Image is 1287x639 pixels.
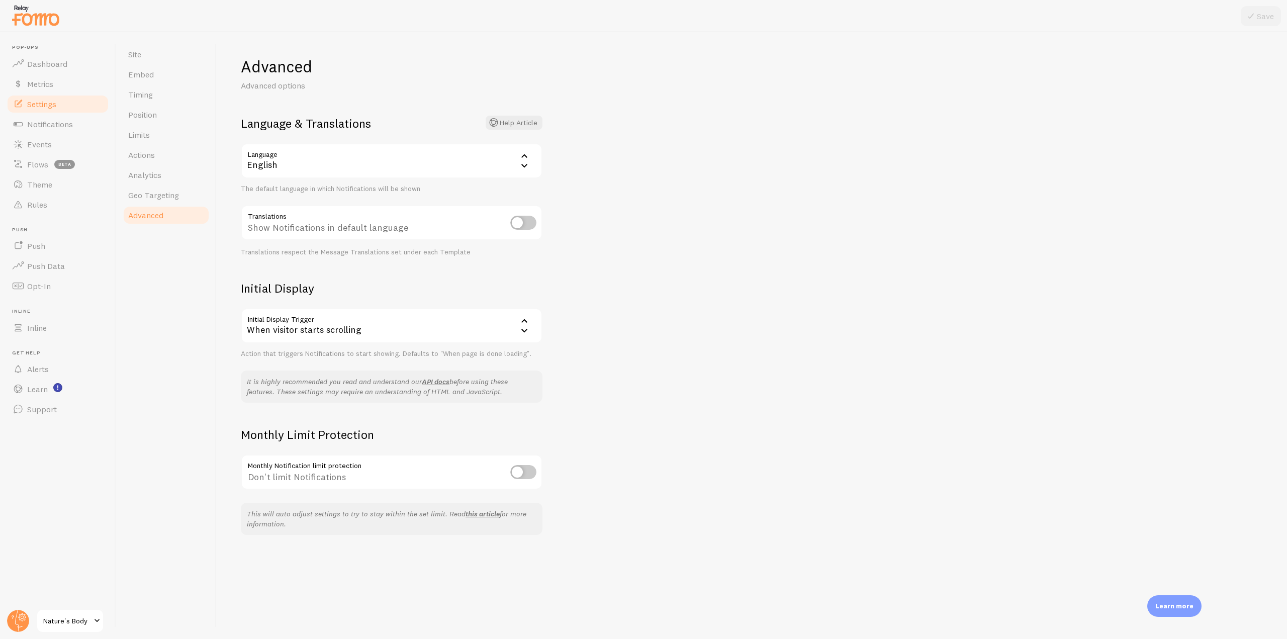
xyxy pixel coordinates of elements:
[128,89,153,100] span: Timing
[6,114,110,134] a: Notifications
[6,195,110,215] a: Rules
[486,116,542,130] button: Help Article
[6,174,110,195] a: Theme
[6,74,110,94] a: Metrics
[27,384,48,394] span: Learn
[247,509,536,529] p: This will auto adjust settings to try to stay within the set limit. Read for more information.
[36,609,104,633] a: Nature's Body
[241,116,542,131] h2: Language & Translations
[128,210,163,220] span: Advanced
[6,379,110,399] a: Learn
[27,119,73,129] span: Notifications
[53,383,62,392] svg: <p>Watch New Feature Tutorials!</p>
[27,241,45,251] span: Push
[241,56,542,77] h1: Advanced
[6,359,110,379] a: Alerts
[122,44,210,64] a: Site
[128,110,157,120] span: Position
[466,509,500,518] a: this article
[1147,595,1202,617] div: Learn more
[6,154,110,174] a: Flows beta
[122,145,210,165] a: Actions
[6,54,110,74] a: Dashboard
[241,427,542,442] h2: Monthly Limit Protection
[122,105,210,125] a: Position
[122,84,210,105] a: Timing
[128,130,150,140] span: Limits
[12,227,110,233] span: Push
[128,69,154,79] span: Embed
[241,248,542,257] div: Translations respect the Message Translations set under each Template
[122,205,210,225] a: Advanced
[128,49,141,59] span: Site
[27,404,57,414] span: Support
[43,615,91,627] span: Nature's Body
[27,79,53,89] span: Metrics
[12,350,110,356] span: Get Help
[6,256,110,276] a: Push Data
[422,377,449,386] a: API docs
[241,281,542,296] h2: Initial Display
[11,3,61,28] img: fomo-relay-logo-orange.svg
[27,139,52,149] span: Events
[6,236,110,256] a: Push
[122,165,210,185] a: Analytics
[122,185,210,205] a: Geo Targeting
[241,349,542,358] div: Action that triggers Notifications to start showing. Defaults to "When page is done loading".
[27,364,49,374] span: Alerts
[1155,601,1193,611] p: Learn more
[128,150,155,160] span: Actions
[241,205,542,242] div: Show Notifications in default language
[27,159,48,169] span: Flows
[241,185,542,194] div: The default language in which Notifications will be shown
[128,190,179,200] span: Geo Targeting
[6,318,110,338] a: Inline
[27,323,47,333] span: Inline
[241,454,542,491] div: Don't limit Notifications
[122,64,210,84] a: Embed
[128,170,161,180] span: Analytics
[27,261,65,271] span: Push Data
[241,143,542,178] div: English
[12,308,110,315] span: Inline
[6,134,110,154] a: Events
[27,281,51,291] span: Opt-In
[6,399,110,419] a: Support
[27,179,52,190] span: Theme
[12,44,110,51] span: Pop-ups
[27,200,47,210] span: Rules
[122,125,210,145] a: Limits
[241,80,482,92] p: Advanced options
[27,99,56,109] span: Settings
[27,59,67,69] span: Dashboard
[247,377,536,397] p: It is highly recommended you read and understand our before using these features. These settings ...
[6,276,110,296] a: Opt-In
[6,94,110,114] a: Settings
[54,160,75,169] span: beta
[241,308,542,343] div: When visitor starts scrolling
